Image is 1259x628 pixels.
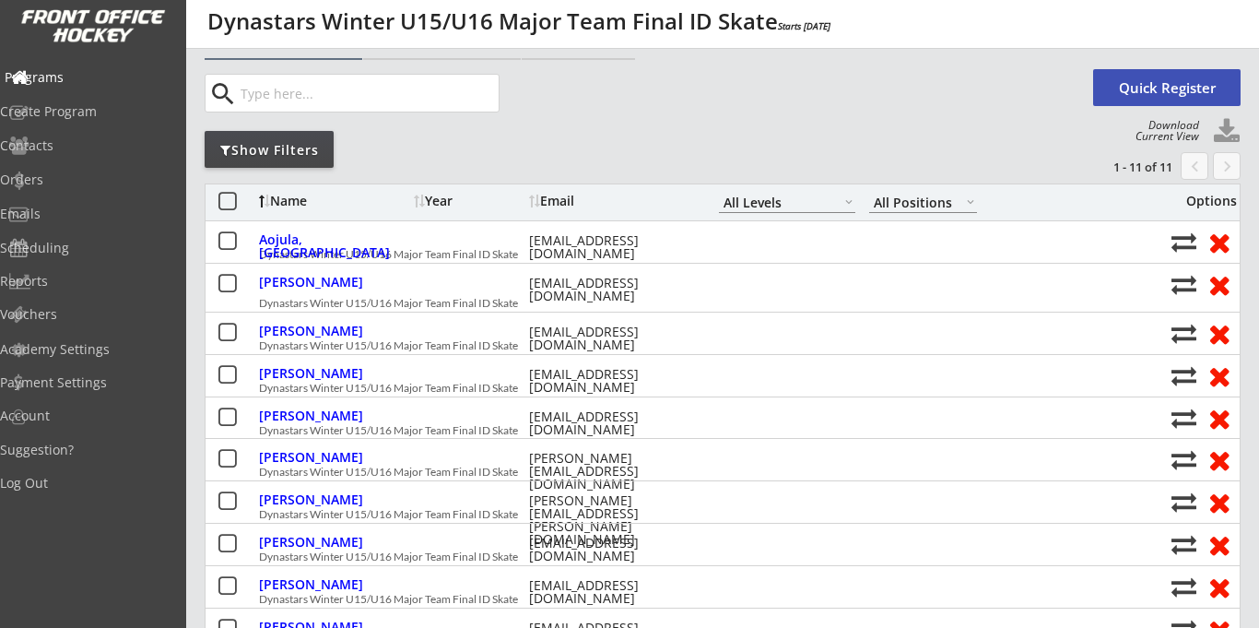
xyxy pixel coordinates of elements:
[259,195,409,207] div: Name
[529,537,695,563] div: [EMAIL_ADDRESS][DOMAIN_NAME]
[259,367,409,380] div: [PERSON_NAME]
[529,234,695,260] div: [EMAIL_ADDRESS][DOMAIN_NAME]
[1171,575,1196,599] button: Move player
[363,34,521,51] div: Waitlist
[1181,152,1208,180] button: chevron_left
[1093,69,1241,106] button: Quick Register
[205,34,362,51] div: Roster
[1171,490,1196,515] button: Move player
[259,551,1161,563] div: Dynastars Winter U15/U16 Major Team Final ID Skate
[259,325,409,338] div: [PERSON_NAME]
[1126,120,1199,142] div: Download Current View
[1202,404,1236,432] button: Remove from roster (no refund)
[1077,159,1172,175] div: 1 - 11 of 11
[1213,118,1241,146] button: Click to download full roster. Your browser settings may try to block it, check your security set...
[1213,152,1241,180] button: keyboard_arrow_right
[205,141,334,160] div: Show Filters
[529,368,695,394] div: [EMAIL_ADDRESS][DOMAIN_NAME]
[259,578,409,591] div: [PERSON_NAME]
[1171,321,1196,346] button: Move player
[259,594,1161,605] div: Dynastars Winter U15/U16 Major Team Final ID Skate
[529,452,695,491] div: [PERSON_NAME][EMAIL_ADDRESS][DOMAIN_NAME]
[5,71,171,84] div: Programs
[1202,319,1236,348] button: Remove from roster (no refund)
[529,195,695,207] div: Email
[1171,532,1196,557] button: Move player
[259,451,409,464] div: [PERSON_NAME]
[1202,228,1236,256] button: Remove from roster (no refund)
[259,425,1161,436] div: Dynastars Winter U15/U16 Major Team Final ID Skate
[259,383,1161,394] div: Dynastars Winter U15/U16 Major Team Final ID Skate
[522,34,635,51] div: Orders
[259,233,409,259] div: Aojula, [GEOGRAPHIC_DATA]
[259,298,1161,309] div: Dynastars Winter U15/U16 Major Team Final ID Skate
[259,509,1161,520] div: Dynastars Winter U15/U16 Major Team Final ID Skate
[1202,361,1236,390] button: Remove from roster (no refund)
[1171,272,1196,297] button: Move player
[1202,270,1236,299] button: Remove from roster (no refund)
[1171,406,1196,431] button: Move player
[529,326,695,351] div: [EMAIL_ADDRESS][DOMAIN_NAME]
[259,536,409,549] div: [PERSON_NAME]
[529,277,695,302] div: [EMAIL_ADDRESS][DOMAIN_NAME]
[778,19,830,32] em: Starts [DATE]
[1171,195,1237,207] div: Options
[1171,447,1196,472] button: Move player
[259,249,1161,260] div: Dynastars Winter U15/U16 Major Team Final ID Skate
[1202,445,1236,474] button: Remove from roster (no refund)
[259,409,409,422] div: [PERSON_NAME]
[529,410,695,436] div: [EMAIL_ADDRESS][DOMAIN_NAME]
[529,579,695,605] div: [EMAIL_ADDRESS][DOMAIN_NAME]
[1202,488,1236,516] button: Remove from roster (no refund)
[1202,573,1236,601] button: Remove from roster (no refund)
[237,75,499,112] input: Type here...
[259,340,1161,351] div: Dynastars Winter U15/U16 Major Team Final ID Skate
[414,195,524,207] div: Year
[529,494,695,546] div: [PERSON_NAME][EMAIL_ADDRESS][PERSON_NAME][DOMAIN_NAME]
[207,79,238,109] button: search
[259,276,409,289] div: [PERSON_NAME]
[1171,230,1196,255] button: Move player
[259,493,409,506] div: [PERSON_NAME]
[1171,363,1196,388] button: Move player
[1202,530,1236,559] button: Remove from roster (no refund)
[259,467,1161,478] div: Dynastars Winter U15/U16 Major Team Final ID Skate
